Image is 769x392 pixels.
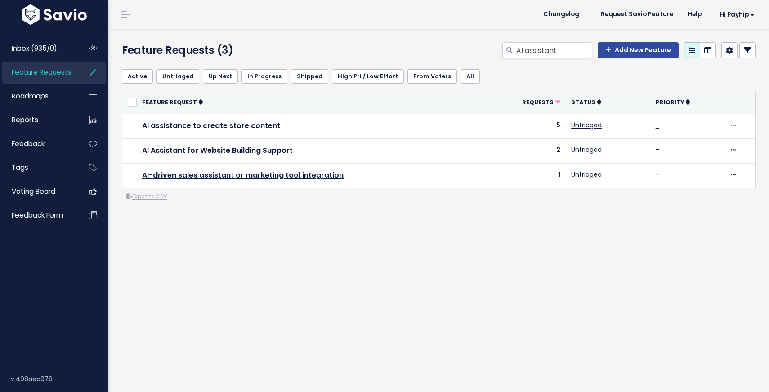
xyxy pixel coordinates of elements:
[291,69,328,84] a: Shipped
[12,44,57,53] span: Inbox (935/0)
[656,170,659,179] a: -
[122,69,756,84] ul: Filter feature requests
[11,367,108,391] div: v.498aec078
[12,91,49,101] span: Roadmaps
[486,114,566,138] td: 5
[571,145,602,154] a: Untriaged
[122,69,153,84] a: Active
[571,120,602,129] a: Untriaged
[594,8,680,21] a: Request Savio Feature
[486,138,566,163] td: 2
[12,115,38,125] span: Reports
[543,11,579,18] span: Changelog
[598,42,679,58] a: Add New Feature
[709,8,762,22] a: Hi Payhip
[2,181,75,202] a: Voting Board
[332,69,404,84] a: High Pri / Low Effort
[522,98,560,107] a: Requests
[12,139,45,148] span: Feedback
[407,69,457,84] a: From Voters
[571,170,602,179] a: Untriaged
[12,187,55,196] span: Voting Board
[241,69,287,84] a: In Progress
[12,210,63,220] span: Feedback form
[142,98,197,106] span: Feature Request
[156,69,199,84] a: Untriaged
[2,110,75,130] a: Reports
[142,170,344,180] a: AI-driven sales assistant or marketing tool integration
[2,62,75,83] a: Feature Requests
[122,42,324,58] h4: Feature Requests (3)
[142,98,203,107] a: Feature Request
[2,134,75,154] a: Feedback
[461,69,480,84] a: All
[142,145,293,156] a: AI Assistant for Website Building Support
[19,4,89,25] img: logo-white.9d6f32f41409.svg
[12,67,72,77] span: Feature Requests
[2,157,75,178] a: Tags
[522,98,554,106] span: Requests
[515,42,592,58] input: Search features...
[656,120,659,129] a: -
[203,69,238,84] a: Up Next
[126,193,167,200] a: Export to CSV
[571,98,601,107] a: Status
[2,86,75,107] a: Roadmaps
[142,120,280,131] a: AI assistance to create store content
[2,38,75,59] a: Inbox (935/0)
[2,205,75,226] a: Feedback form
[656,98,684,106] span: Priority
[571,98,595,106] span: Status
[680,8,709,21] a: Help
[12,163,28,172] span: Tags
[656,98,690,107] a: Priority
[486,163,566,188] td: 1
[720,11,755,18] span: Hi Payhip
[656,145,659,154] a: -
